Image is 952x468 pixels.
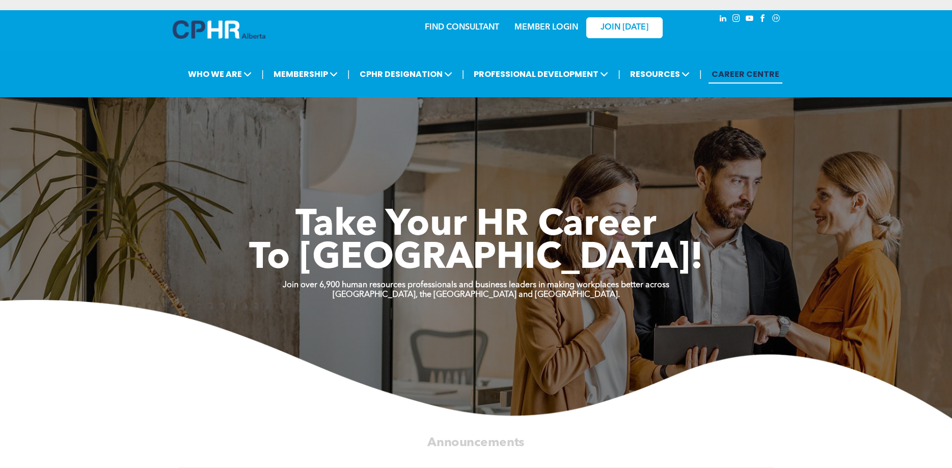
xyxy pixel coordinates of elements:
span: PROFESSIONAL DEVELOPMENT [471,65,611,84]
a: linkedin [718,13,729,26]
img: A blue and white logo for cp alberta [173,20,265,39]
strong: Join over 6,900 human resources professionals and business leaders in making workplaces better ac... [283,281,669,289]
a: MEMBER LOGIN [514,23,578,32]
a: youtube [744,13,755,26]
span: Announcements [427,436,525,449]
span: MEMBERSHIP [270,65,341,84]
a: JOIN [DATE] [586,17,663,38]
span: To [GEOGRAPHIC_DATA]! [249,240,703,277]
span: JOIN [DATE] [601,23,648,33]
a: facebook [757,13,769,26]
li: | [347,64,350,85]
a: FIND CONSULTANT [425,23,499,32]
a: instagram [731,13,742,26]
li: | [618,64,620,85]
span: CPHR DESIGNATION [357,65,455,84]
a: Social network [771,13,782,26]
strong: [GEOGRAPHIC_DATA], the [GEOGRAPHIC_DATA] and [GEOGRAPHIC_DATA]. [333,291,620,299]
li: | [462,64,465,85]
li: | [699,64,702,85]
a: CAREER CENTRE [709,65,782,84]
li: | [261,64,264,85]
span: Take Your HR Career [295,207,657,244]
span: WHO WE ARE [185,65,255,84]
span: RESOURCES [627,65,693,84]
